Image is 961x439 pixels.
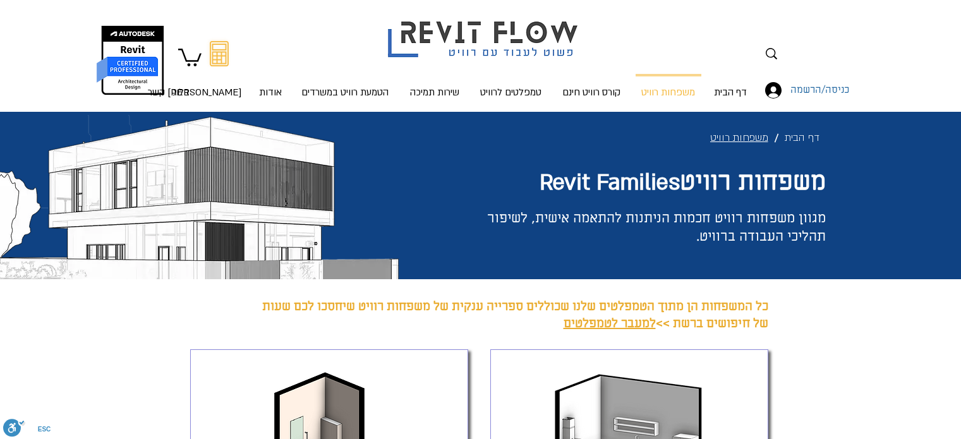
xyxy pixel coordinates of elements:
a: טמפלטים לרוויט [470,74,552,99]
nav: אתר [157,74,756,99]
p: שירות תמיכה [405,75,464,110]
a: שירות תמיכה [400,74,470,99]
a: משפחות �רוויט [704,126,775,150]
p: בלוג [167,75,195,110]
span: כניסה/הרשמה [786,82,854,99]
p: משפחות רוויט [636,76,700,110]
a: [PERSON_NAME] קשר [198,74,250,99]
p: [PERSON_NAME] קשר [143,75,246,110]
p: דף הבית [709,75,752,110]
p: הטמעת רוויט במשרדים [296,75,394,110]
a: בלוג [164,74,198,99]
span: דף הבית [785,129,819,147]
a: משפחות רוויט [632,74,705,99]
a: דף הבית [778,126,826,150]
a: אודות [250,74,291,99]
span: מגוון משפחות רוויט חכמות הניתנות להתאמה אישית, לשיפור תהליכי העבודה ברוויט. [487,209,826,246]
span: משפחות רוויט [680,165,826,198]
a: הטמעת רוויט במשרדים [291,74,400,99]
span: / [775,132,778,144]
nav: נתיב הניווט (breadcrumbs) [485,125,826,150]
button: כניסה/הרשמה [756,78,813,102]
img: autodesk certified professional in revit for architectural design יונתן אלדד [95,25,166,95]
a: דף הבית [705,74,756,99]
span: כל המשפחות הן מתוך הטמפלטים שלנו שכוללים ספרייה ענקית של משפחות רוויט שיחסכו לכם שעות של חיפושים ... [262,298,768,332]
svg: מחשבון מעבר מאוטוקאד לרוויט [210,41,229,66]
span: Revit Families [540,167,826,198]
img: Revit flow logo פשוט לעבוד עם רוויט [375,2,594,61]
p: אודות [254,75,287,110]
p: טמפלטים לרוויט [475,75,547,110]
p: קורס רוויט חינם [557,75,626,110]
a: קורס רוויט חינם [552,74,632,99]
span: משפחות רוויט [710,129,768,147]
a: למעבר לטמפלטים [564,315,656,332]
